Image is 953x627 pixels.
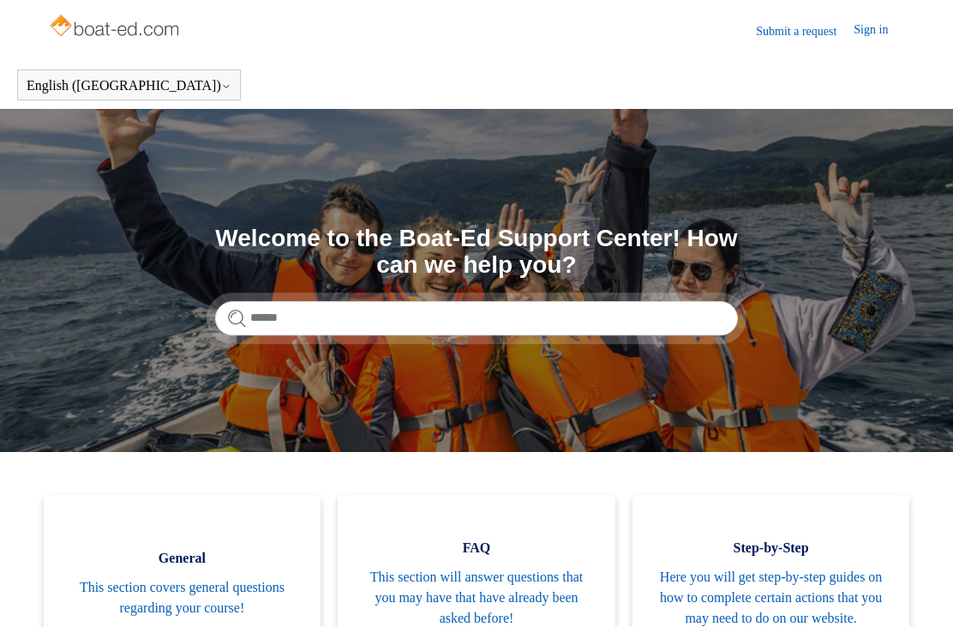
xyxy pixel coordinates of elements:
a: Sign in [854,21,905,41]
a: Submit a request [756,22,854,40]
span: This section covers general questions regarding your course! [69,577,296,618]
span: General [69,548,296,569]
img: Boat-Ed Help Center home page [48,10,184,45]
span: FAQ [363,538,590,558]
h1: Welcome to the Boat-Ed Support Center! How can we help you? [215,226,738,279]
button: English ([GEOGRAPHIC_DATA]) [27,78,231,93]
span: Step-by-Step [658,538,884,558]
div: Live chat [896,570,940,614]
input: Search [215,301,738,335]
